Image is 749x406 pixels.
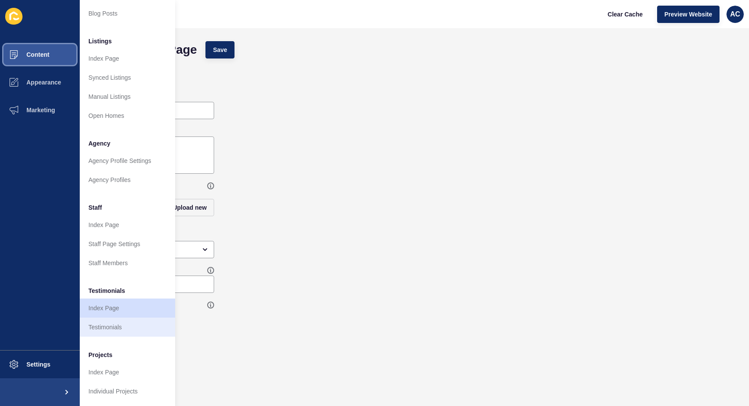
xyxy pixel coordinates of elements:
a: Manual Listings [80,87,175,106]
span: Save [213,45,227,54]
button: Preview Website [657,6,720,23]
button: Save [205,41,234,58]
a: Staff Members [80,253,175,273]
a: Index Page [80,299,175,318]
span: Staff [88,203,102,212]
a: Index Page [80,215,175,234]
a: Staff Page Settings [80,234,175,253]
span: Clear Cache [608,10,643,19]
span: AC [730,10,740,19]
span: Testimonials [88,286,125,295]
a: Index Page [80,363,175,382]
button: Clear Cache [600,6,650,23]
a: Agency Profile Settings [80,151,175,170]
a: Testimonials [80,318,175,337]
span: Upload new [173,203,207,212]
a: Synced Listings [80,68,175,87]
a: Open Homes [80,106,175,125]
a: Agency Profiles [80,170,175,189]
span: Listings [88,37,112,45]
a: Individual Projects [80,382,175,401]
a: Index Page [80,49,175,68]
span: Agency [88,139,111,148]
span: Preview Website [664,10,712,19]
span: Projects [88,351,112,359]
a: Blog Posts [80,4,175,23]
button: Upload new [165,199,214,216]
